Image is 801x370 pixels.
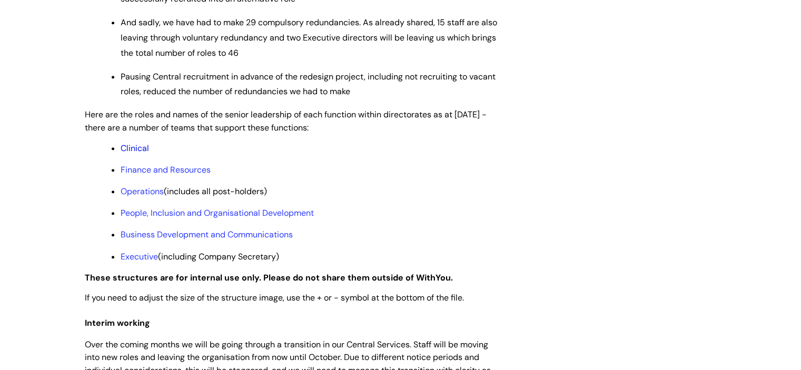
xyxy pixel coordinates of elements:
p: And sadly, we have had to make 29 compulsory redundancies. As already shared, 15 staff are also l... [121,15,501,61]
span: If you need to adjust the size of the structure image, use the + or - symbol at the bottom of the... [85,292,464,303]
p: Pausing Central recruitment in advance of the redesign project, including not recruiting to vacan... [121,69,501,100]
span: (includes all post-holders) [121,186,267,197]
strong: These structures are for internal use only. Please do not share them outside of WithYou. [85,272,453,283]
a: Operations [121,186,164,197]
span: Here are the roles and names of the senior leadership of each function within directorates as at ... [85,109,487,133]
a: Clinical [121,143,149,154]
a: Business Development and Communications [121,229,293,240]
a: Executive [121,251,158,262]
a: Finance and Resources [121,164,211,175]
span: Interim working [85,317,150,328]
a: People, Inclusion and Organisational Development [121,207,314,218]
span: (including Company Secretary) [121,251,279,262]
